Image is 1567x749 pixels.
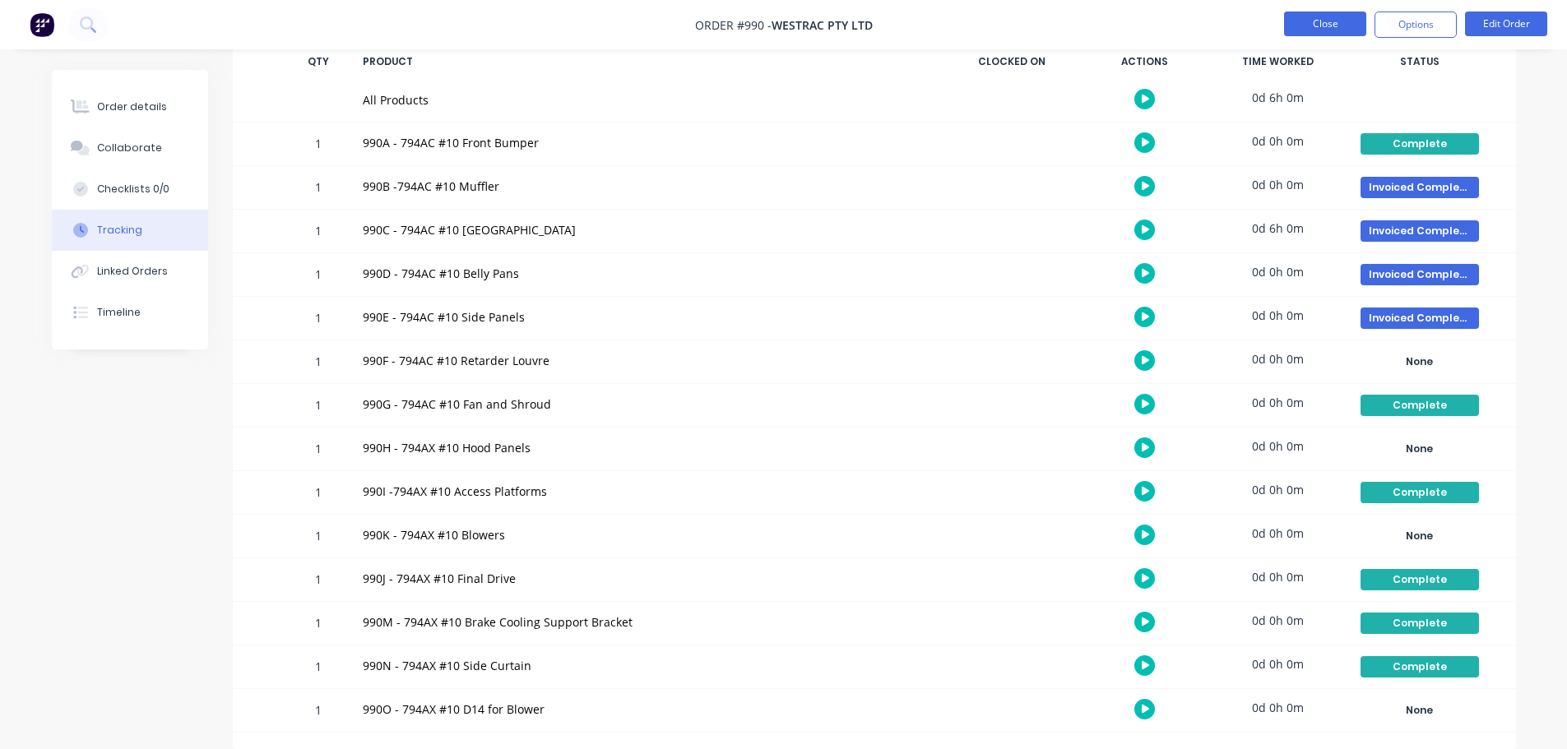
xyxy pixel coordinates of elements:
[695,17,772,33] span: Order #990 -
[1360,612,1480,635] button: Complete
[1361,700,1479,721] div: None
[97,99,167,114] div: Order details
[1350,44,1490,79] div: STATUS
[30,12,54,37] img: Factory
[1217,689,1340,726] div: 0d 0h 0m
[1360,263,1480,286] button: Invoiced Completed
[1284,12,1366,36] button: Close
[1375,12,1457,38] button: Options
[950,44,1073,79] div: CLOCKED ON
[52,210,208,251] button: Tracking
[97,182,169,196] div: Checklists 0/0
[97,141,162,155] div: Collaborate
[1361,133,1479,155] div: Complete
[52,127,208,169] button: Collaborate
[363,657,930,674] div: 990N - 794AX #10 Side Curtain
[1361,438,1479,460] div: None
[294,299,343,340] div: 1
[363,700,930,718] div: 990O - 794AX #10 D14 for Blower
[1360,394,1480,417] button: Complete
[1360,132,1480,155] button: Complete
[1361,351,1479,372] div: None
[353,44,940,79] div: PRODUCT
[363,134,930,151] div: 990A - 794AC #10 Front Bumper
[1361,482,1479,503] div: Complete
[363,395,930,413] div: 990G - 794AC #10 Fan and Shroud
[1360,220,1480,243] button: Invoiced Completed
[294,474,343,514] div: 1
[294,604,343,645] div: 1
[1217,428,1340,465] div: 0d 0h 0m
[772,17,873,33] span: WesTrac Pty Ltd
[294,169,343,209] div: 1
[1217,602,1340,639] div: 0d 0h 0m
[1361,569,1479,590] div: Complete
[294,517,343,557] div: 1
[1360,307,1480,330] button: Invoiced Completed
[1361,525,1479,547] div: None
[52,86,208,127] button: Order details
[363,178,930,195] div: 990B -794AC #10 Muffler
[1361,264,1479,285] div: Invoiced Completed
[1360,699,1480,722] button: None
[1360,350,1480,373] button: None
[1360,481,1480,504] button: Complete
[1217,384,1340,421] div: 0d 0h 0m
[1217,210,1340,247] div: 0d 6h 0m
[294,691,343,732] div: 1
[294,561,343,601] div: 1
[1361,613,1479,634] div: Complete
[363,483,930,500] div: 990I -794AX #10 Access Platforms
[1360,176,1480,199] button: Invoiced Completed
[294,343,343,383] div: 1
[1217,253,1340,290] div: 0d 0h 0m
[97,264,168,279] div: Linked Orders
[1083,44,1207,79] div: ACTIONS
[52,169,208,210] button: Checklists 0/0
[363,352,930,369] div: 990F - 794AC #10 Retarder Louvre
[1217,123,1340,160] div: 0d 0h 0m
[1217,515,1340,552] div: 0d 0h 0m
[363,570,930,587] div: 990J - 794AX #10 Final Drive
[1361,220,1479,242] div: Invoiced Completed
[1361,177,1479,198] div: Invoiced Completed
[294,648,343,688] div: 1
[1361,656,1479,677] div: Complete
[294,430,343,470] div: 1
[1360,568,1480,591] button: Complete
[1217,645,1340,682] div: 0d 0h 0m
[1217,44,1340,79] div: TIME WORKED
[363,613,930,631] div: 990M - 794AX #10 Brake Cooling Support Bracket
[97,305,141,320] div: Timeline
[52,251,208,292] button: Linked Orders
[294,386,343,427] div: 1
[1217,297,1340,334] div: 0d 0h 0m
[294,212,343,252] div: 1
[294,125,343,165] div: 1
[97,223,142,238] div: Tracking
[1360,655,1480,678] button: Complete
[363,265,930,282] div: 990D - 794AC #10 Belly Pans
[363,308,930,326] div: 990E - 794AC #10 Side Panels
[1360,437,1480,460] button: None
[1217,471,1340,508] div: 0d 0h 0m
[363,221,930,238] div: 990C - 794AC #10 [GEOGRAPHIC_DATA]
[363,91,930,109] div: All Products
[1361,395,1479,416] div: Complete
[1361,307,1479,329] div: Invoiced Completed
[1465,12,1547,36] button: Edit Order
[1217,558,1340,595] div: 0d 0h 0m
[1360,525,1480,548] button: None
[294,44,343,79] div: QTY
[363,439,930,456] div: 990H - 794AX #10 Hood Panels
[1217,340,1340,377] div: 0d 0h 0m
[52,292,208,333] button: Timeline
[1217,79,1340,116] div: 0d 6h 0m
[1217,166,1340,203] div: 0d 0h 0m
[363,526,930,543] div: 990K - 794AX #10 Blowers
[294,256,343,296] div: 1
